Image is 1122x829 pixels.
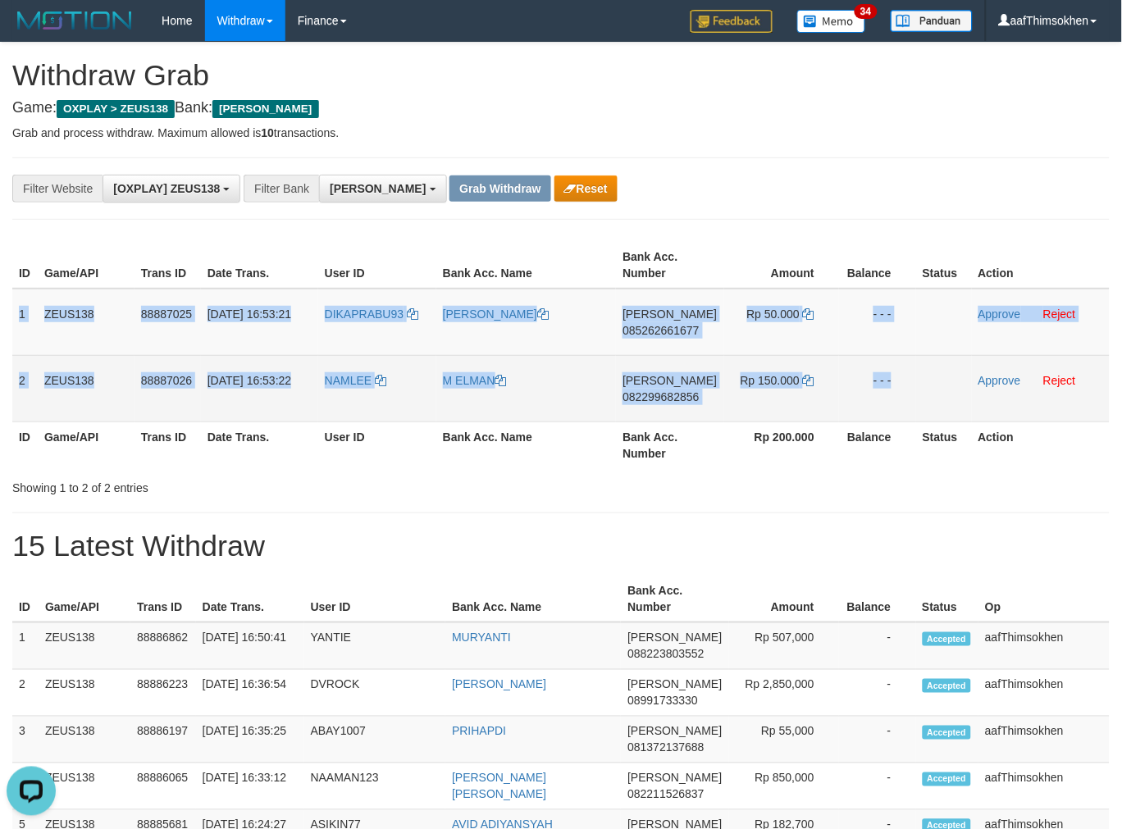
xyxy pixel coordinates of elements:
[304,717,446,763] td: ABAY1007
[436,242,616,289] th: Bank Acc. Name
[621,576,728,622] th: Bank Acc. Number
[12,59,1110,92] h1: Withdraw Grab
[130,576,196,622] th: Trans ID
[130,717,196,763] td: 88886197
[839,355,916,421] td: - - -
[623,374,717,387] span: [PERSON_NAME]
[7,7,56,56] button: Open LiveChat chat widget
[304,763,446,810] td: NAAMAN123
[916,576,979,622] th: Status
[443,374,507,387] a: M ELMAN
[325,307,418,321] a: DIKAPRABU93
[691,10,773,33] img: Feedback.jpg
[141,374,192,387] span: 88887026
[141,307,192,321] span: 88887025
[12,125,1110,141] p: Grab and process withdraw. Maximum allowed is transactions.
[452,631,511,645] a: MURYANTI
[627,695,698,708] span: Copy 08991733330 to clipboard
[201,242,318,289] th: Date Trans.
[196,670,304,717] td: [DATE] 16:36:54
[972,242,1110,289] th: Action
[839,421,916,468] th: Balance
[627,631,722,645] span: [PERSON_NAME]
[39,763,130,810] td: ZEUS138
[839,717,916,763] td: -
[923,772,972,786] span: Accepted
[39,717,130,763] td: ZEUS138
[304,576,446,622] th: User ID
[923,679,972,693] span: Accepted
[196,763,304,810] td: [DATE] 16:33:12
[839,242,916,289] th: Balance
[196,717,304,763] td: [DATE] 16:35:25
[12,473,455,496] div: Showing 1 to 2 of 2 entries
[304,622,446,670] td: YANTIE
[130,622,196,670] td: 88886862
[12,100,1110,116] h4: Game: Bank:
[130,763,196,810] td: 88886065
[135,421,201,468] th: Trans ID
[627,741,704,754] span: Copy 081372137688 to clipboard
[839,670,916,717] td: -
[445,576,621,622] th: Bank Acc. Name
[627,788,704,801] span: Copy 082211526837 to clipboard
[39,670,130,717] td: ZEUS138
[130,670,196,717] td: 88886223
[724,242,840,289] th: Amount
[304,670,446,717] td: DVROCK
[12,242,38,289] th: ID
[729,670,839,717] td: Rp 2,850,000
[12,576,39,622] th: ID
[623,324,699,337] span: Copy 085262661677 to clipboard
[839,289,916,356] td: - - -
[452,772,546,801] a: [PERSON_NAME] [PERSON_NAME]
[39,576,130,622] th: Game/API
[978,763,1110,810] td: aafThimsokhen
[803,374,814,387] a: Copy 150000 to clipboard
[113,182,220,195] span: [OXPLAY] ZEUS138
[729,622,839,670] td: Rp 507,000
[325,307,404,321] span: DIKAPRABU93
[319,175,446,203] button: [PERSON_NAME]
[916,242,972,289] th: Status
[452,678,546,691] a: [PERSON_NAME]
[978,670,1110,717] td: aafThimsokhen
[12,8,137,33] img: MOTION_logo.png
[747,307,800,321] span: Rp 50.000
[12,717,39,763] td: 3
[325,374,372,387] span: NAMLEE
[38,289,135,356] td: ZEUS138
[724,421,840,468] th: Rp 200.000
[208,374,291,387] span: [DATE] 16:53:22
[797,10,866,33] img: Button%20Memo.svg
[12,421,38,468] th: ID
[38,355,135,421] td: ZEUS138
[855,4,877,19] span: 34
[449,175,550,202] button: Grab Withdraw
[978,374,1021,387] a: Approve
[729,576,839,622] th: Amount
[627,772,722,785] span: [PERSON_NAME]
[839,576,916,622] th: Balance
[978,307,1021,321] a: Approve
[12,622,39,670] td: 1
[12,289,38,356] td: 1
[627,725,722,738] span: [PERSON_NAME]
[38,242,135,289] th: Game/API
[12,355,38,421] td: 2
[729,717,839,763] td: Rp 55,000
[212,100,318,118] span: [PERSON_NAME]
[978,717,1110,763] td: aafThimsokhen
[978,576,1110,622] th: Op
[330,182,426,195] span: [PERSON_NAME]
[891,10,973,32] img: panduan.png
[627,648,704,661] span: Copy 088223803552 to clipboard
[208,307,291,321] span: [DATE] 16:53:21
[443,307,549,321] a: [PERSON_NAME]
[803,307,814,321] a: Copy 50000 to clipboard
[436,421,616,468] th: Bank Acc. Name
[627,678,722,691] span: [PERSON_NAME]
[923,726,972,740] span: Accepted
[12,530,1110,563] h1: 15 Latest Withdraw
[616,242,723,289] th: Bank Acc. Number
